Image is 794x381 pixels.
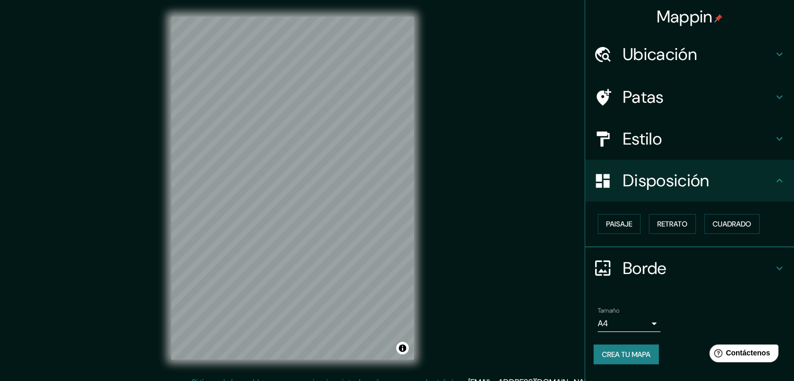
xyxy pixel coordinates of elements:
[623,86,664,108] font: Patas
[623,43,697,65] font: Ubicación
[585,160,794,201] div: Disposición
[585,247,794,289] div: Borde
[657,6,713,28] font: Mappin
[171,17,414,360] canvas: Mapa
[585,33,794,75] div: Ubicación
[598,318,608,329] font: A4
[714,14,722,22] img: pin-icon.png
[598,214,641,234] button: Paisaje
[623,257,667,279] font: Borde
[701,340,783,370] iframe: Lanzador de widgets de ayuda
[602,350,650,359] font: Crea tu mapa
[594,344,659,364] button: Crea tu mapa
[623,128,662,150] font: Estilo
[585,76,794,118] div: Patas
[598,306,619,315] font: Tamaño
[396,342,409,354] button: Activar o desactivar atribución
[649,214,696,234] button: Retrato
[598,315,660,332] div: A4
[623,170,709,192] font: Disposición
[713,219,751,229] font: Cuadrado
[606,219,632,229] font: Paisaje
[585,118,794,160] div: Estilo
[704,214,760,234] button: Cuadrado
[657,219,688,229] font: Retrato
